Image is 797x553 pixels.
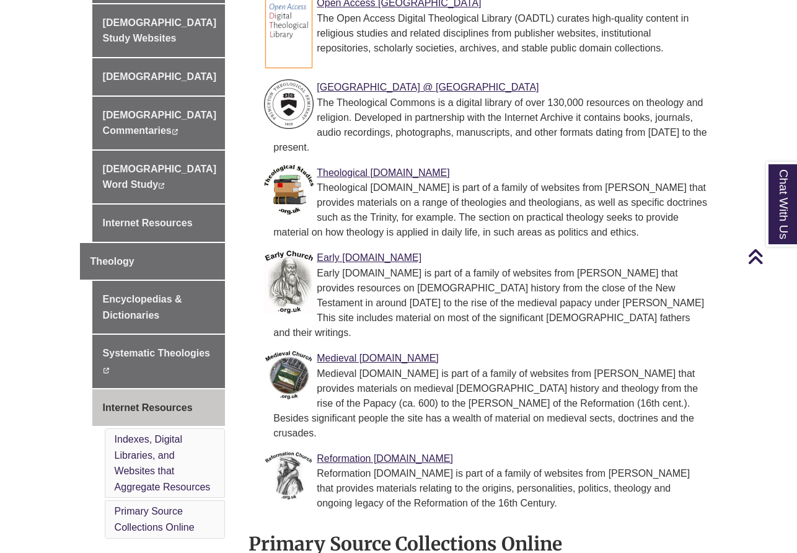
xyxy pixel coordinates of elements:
a: Link to Theological Studies Theological [DOMAIN_NAME] [317,167,449,178]
div: Theological [DOMAIN_NAME] is part of a family of websites from [PERSON_NAME] that provides materi... [273,180,707,240]
img: Link to Early Church [264,250,314,314]
div: Early [DOMAIN_NAME] is part of a family of websites from [PERSON_NAME] that provides resources on... [273,266,707,340]
a: [DEMOGRAPHIC_DATA] [92,58,226,95]
div: The Theological Commons is a digital library of over 130,000 resources on theology and religion. ... [273,95,707,155]
img: Link to PTS [264,79,314,129]
a: Link to Medieval Church Medieval [DOMAIN_NAME] [317,353,439,363]
i: This link opens in a new window [103,368,110,373]
a: [DEMOGRAPHIC_DATA] Study Websites [92,4,226,57]
a: Back to Top [747,248,794,265]
a: Systematic Theologies [92,335,226,387]
a: Indexes, Digital Libraries, and Websites that Aggregate Resources [115,434,211,492]
i: This link opens in a new window [172,129,178,135]
a: Encyclopedias & Dictionaries [92,281,226,334]
a: Link to Reformation Church Reformation [DOMAIN_NAME] [317,453,453,464]
a: [DEMOGRAPHIC_DATA] Word Study [92,151,226,203]
a: Link to PTS [GEOGRAPHIC_DATA] @ [GEOGRAPHIC_DATA] [317,82,539,92]
a: Internet Resources [92,389,226,427]
div: Reformation [DOMAIN_NAME] is part of a family of websites from [PERSON_NAME] that provides materi... [273,466,707,511]
i: This link opens in a new window [158,183,165,188]
a: Primary Source Collections Online [115,506,195,533]
img: Link to Reformation Church [264,451,314,500]
img: Link to Theological Studies [264,165,314,215]
span: Theology [90,256,134,267]
img: Link to Medieval Church [264,350,314,400]
a: Link to Early Church Early [DOMAIN_NAME] [317,252,421,263]
div: The Open Access Digital Theological Library (OADTL) curates high-quality content in religious stu... [273,11,707,56]
a: Internet Resources [92,205,226,242]
div: Medieval [DOMAIN_NAME] is part of a family of websites from [PERSON_NAME] that provides materials... [273,366,707,441]
a: Theology [80,243,226,280]
a: [DEMOGRAPHIC_DATA] Commentaries [92,97,226,149]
